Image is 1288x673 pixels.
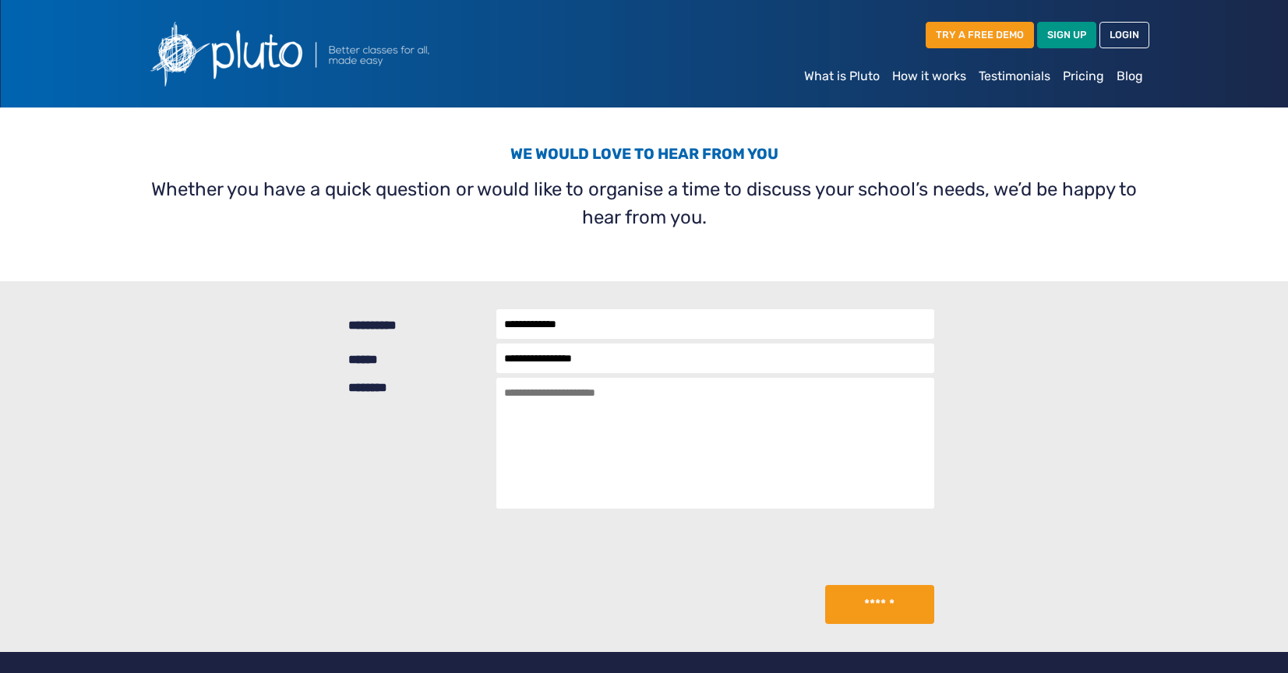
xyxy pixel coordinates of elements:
img: Pluto logo with the text Better classes for all, made easy [139,12,513,95]
a: Pricing [1057,61,1110,92]
p: Whether you have a quick question or would like to organise a time to discuss your school’s needs... [149,175,1140,231]
a: What is Pluto [798,61,886,92]
a: SIGN UP [1037,22,1096,48]
a: TRY A FREE DEMO [926,22,1034,48]
a: Blog [1110,61,1149,92]
a: How it works [886,61,972,92]
a: Testimonials [972,61,1057,92]
h3: We would love to hear from you [149,145,1140,169]
a: LOGIN [1099,22,1149,48]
